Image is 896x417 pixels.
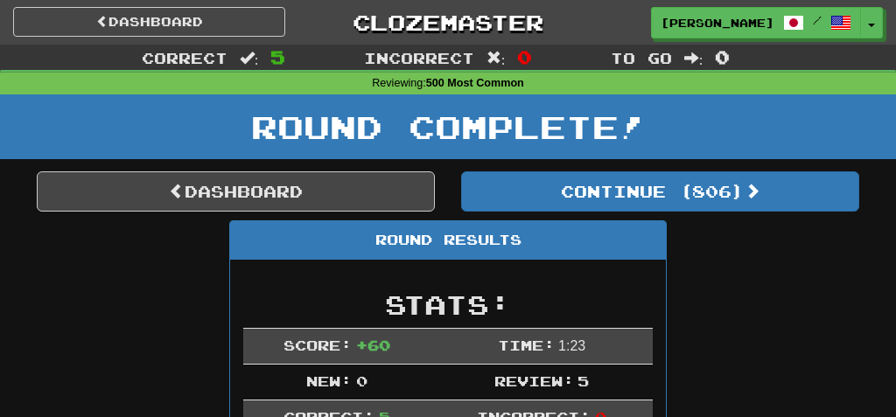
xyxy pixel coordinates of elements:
span: 0 [517,46,532,67]
span: 0 [715,46,730,67]
span: Score: [283,337,352,353]
span: 0 [356,372,367,389]
span: [PERSON_NAME] [661,15,774,31]
span: 1 : 23 [558,338,585,353]
span: Incorrect [364,49,474,66]
h1: Round Complete! [6,109,890,144]
span: Time: [498,337,555,353]
span: Review: [494,372,574,389]
a: [PERSON_NAME] / [651,7,861,38]
h2: Stats: [243,290,653,319]
a: Clozemaster [311,7,584,38]
a: Dashboard [13,7,285,37]
a: Dashboard [37,171,435,212]
span: : [684,51,703,66]
span: 5 [577,372,589,389]
strong: 500 Most Common [426,77,524,89]
span: + 60 [356,337,390,353]
span: New: [306,372,352,389]
button: Continue (806) [461,171,859,212]
span: / [813,14,822,26]
span: Correct [142,49,227,66]
div: Round Results [230,221,666,260]
span: 5 [270,46,285,67]
span: : [240,51,259,66]
span: : [486,51,506,66]
span: To go [611,49,672,66]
